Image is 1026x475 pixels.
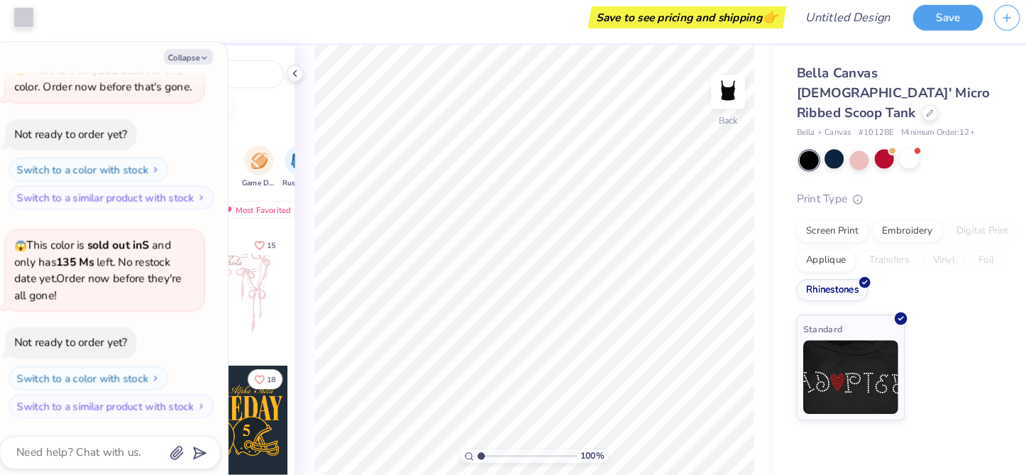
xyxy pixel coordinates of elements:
[161,368,170,376] img: Switch to a color with stock
[702,82,731,111] img: Back
[287,148,320,190] div: filter for Rush & Bid
[257,155,273,171] img: Game Day Image
[173,55,221,70] button: Collapse
[205,194,214,202] img: Switch to a similar product with stock
[29,131,138,145] div: Not ready to order yet?
[29,238,41,251] span: 😱
[287,180,320,190] span: Rush & Bid
[789,336,881,407] img: Standard
[895,13,962,38] button: Save
[272,241,281,248] span: 15
[254,364,287,383] button: Like
[272,370,281,377] span: 18
[248,148,281,190] div: filter for Game Day
[780,11,884,39] input: Untitled Design
[29,237,190,300] span: This color is and only has left . No restock date yet. Order now before they're all gone!
[844,249,900,270] div: Transfers
[24,361,177,383] button: Switch to a color with stock
[70,253,106,268] strong: 135 Ms
[296,155,312,171] img: Rush & Bid Image
[789,317,827,332] span: Standard
[24,187,221,209] button: Switch to a similar product with stock
[24,160,177,182] button: Switch to a color with stock
[161,167,170,175] img: Switch to a color with stock
[927,220,996,241] div: Digital Print
[575,441,597,454] span: 100 %
[783,192,998,208] div: Print Type
[783,130,835,142] span: Bella + Canvas
[248,148,281,190] button: filter button
[585,14,769,36] div: Save to see pricing and shipping
[949,249,982,270] div: Foil
[856,220,923,241] div: Embroidery
[99,237,159,251] strong: sold out in S
[783,277,851,298] div: Rhinestones
[29,331,138,345] div: Not ready to order yet?
[905,249,944,270] div: Vinyl
[24,388,221,410] button: Switch to a similar product with stock
[222,202,302,219] div: Most Favorited
[205,395,214,403] img: Switch to a similar product with stock
[749,16,765,33] span: 👉
[254,234,287,253] button: Like
[783,249,839,270] div: Applique
[707,118,726,131] div: Back
[883,130,954,142] span: Minimum Order: 12 +
[110,69,143,83] strong: 292 Ss
[248,180,281,190] span: Game Day
[842,130,876,142] span: # 1012BE
[783,70,969,125] span: Bella Canvas [DEMOGRAPHIC_DATA]' Micro Ribbed Scoop Tank
[783,220,851,241] div: Screen Print
[287,148,320,190] button: filter button
[29,70,41,83] span: 🫣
